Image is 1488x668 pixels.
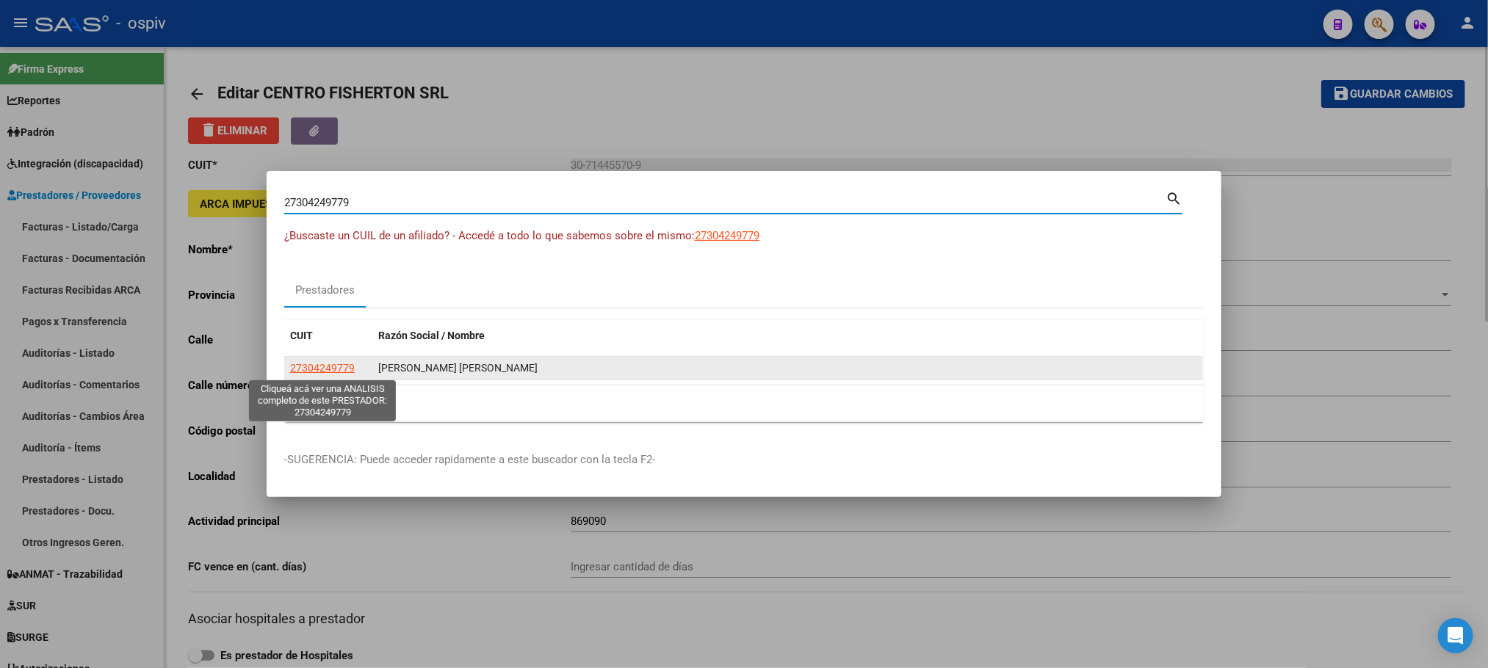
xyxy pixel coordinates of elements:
[284,229,695,242] span: ¿Buscaste un CUIL de un afiliado? - Accedé a todo lo que sabemos sobre el mismo:
[378,360,1197,377] div: [PERSON_NAME] [PERSON_NAME]
[695,229,759,242] span: 27304249779
[284,451,1204,468] p: -SUGERENCIA: Puede acceder rapidamente a este buscador con la tecla F2-
[378,330,485,341] span: Razón Social / Nombre
[1438,618,1473,653] div: Open Intercom Messenger
[1166,189,1182,206] mat-icon: search
[372,320,1203,352] datatable-header-cell: Razón Social / Nombre
[284,320,372,352] datatable-header-cell: CUIT
[284,385,1204,422] div: 1 total
[295,282,355,299] div: Prestadores
[290,362,355,374] span: 27304249779
[290,330,313,341] span: CUIT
